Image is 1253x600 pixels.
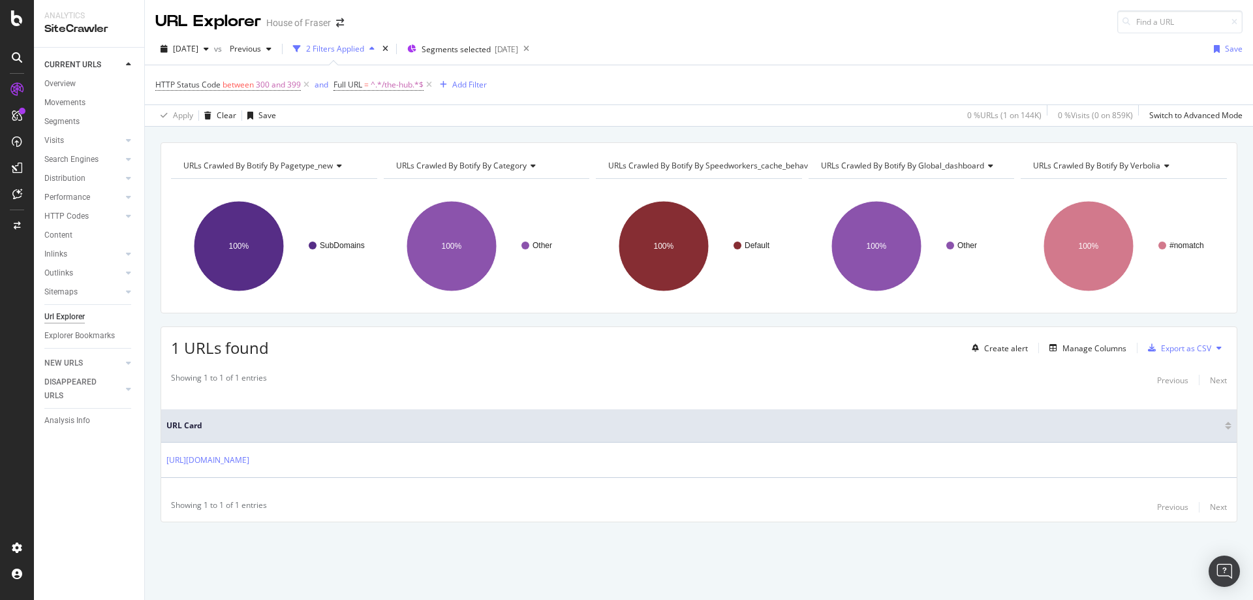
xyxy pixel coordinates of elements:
[818,155,1004,176] h4: URLs Crawled By Botify By global_dashboard
[214,43,224,54] span: vs
[173,43,198,54] span: 2025 Aug. 22nd
[306,43,364,54] div: 2 Filters Applied
[384,189,590,303] svg: A chart.
[224,43,261,54] span: Previous
[821,160,984,171] span: URLs Crawled By Botify By global_dashboard
[1210,501,1227,513] div: Next
[44,172,122,185] a: Distribution
[1143,338,1211,358] button: Export as CSV
[44,10,134,22] div: Analytics
[44,247,122,261] a: Inlinks
[44,191,122,204] a: Performance
[396,160,527,171] span: URLs Crawled By Botify By category
[44,58,101,72] div: CURRENT URLS
[223,79,254,90] span: between
[745,241,770,250] text: Default
[44,285,78,299] div: Sitemaps
[171,189,377,303] svg: A chart.
[44,134,64,148] div: Visits
[44,134,122,148] a: Visits
[495,44,518,55] div: [DATE]
[155,79,221,90] span: HTTP Status Code
[288,39,380,59] button: 2 Filters Applied
[44,247,67,261] div: Inlinks
[44,329,135,343] a: Explorer Bookmarks
[1117,10,1243,33] input: Find a URL
[596,189,802,303] div: A chart.
[44,96,135,110] a: Movements
[166,420,1222,432] span: URL Card
[394,155,578,176] h4: URLs Crawled By Botify By category
[44,285,122,299] a: Sitemaps
[183,160,333,171] span: URLs Crawled By Botify By pagetype_new
[171,337,269,358] span: 1 URLs found
[155,105,193,126] button: Apply
[606,155,841,176] h4: URLs Crawled By Botify By speedworkers_cache_behaviors
[44,375,110,403] div: DISAPPEARED URLS
[1161,343,1211,354] div: Export as CSV
[315,79,328,90] div: and
[44,229,135,242] a: Content
[1209,39,1243,59] button: Save
[984,343,1028,354] div: Create alert
[44,375,122,403] a: DISAPPEARED URLS
[229,242,249,251] text: 100%
[1044,340,1126,356] button: Manage Columns
[1030,155,1215,176] h4: URLs Crawled By Botify By verbolia
[422,44,491,55] span: Segments selected
[171,372,267,388] div: Showing 1 to 1 of 1 entries
[44,191,90,204] div: Performance
[258,110,276,121] div: Save
[44,329,115,343] div: Explorer Bookmarks
[336,18,344,27] div: arrow-right-arrow-left
[44,77,135,91] a: Overview
[371,76,424,94] span: ^.*/the-hub.*$
[967,338,1028,358] button: Create alert
[1157,499,1188,515] button: Previous
[809,189,1015,303] div: A chart.
[654,242,674,251] text: 100%
[1169,241,1204,250] text: #nomatch
[380,42,391,55] div: times
[1079,242,1099,251] text: 100%
[1210,499,1227,515] button: Next
[1225,43,1243,54] div: Save
[1157,375,1188,386] div: Previous
[44,115,80,129] div: Segments
[266,16,331,29] div: House of Fraser
[1144,105,1243,126] button: Switch to Advanced Mode
[435,77,487,93] button: Add Filter
[608,160,822,171] span: URLs Crawled By Botify By speedworkers_cache_behaviors
[452,79,487,90] div: Add Filter
[44,210,122,223] a: HTTP Codes
[44,153,99,166] div: Search Engines
[1157,501,1188,513] div: Previous
[1033,160,1160,171] span: URLs Crawled By Botify By verbolia
[333,79,362,90] span: Full URL
[256,76,301,94] span: 300 and 399
[533,241,552,250] text: Other
[1209,556,1240,587] div: Open Intercom Messenger
[402,39,518,59] button: Segments selected[DATE]
[44,266,73,280] div: Outlinks
[320,241,365,250] text: SubDomains
[242,105,276,126] button: Save
[44,22,134,37] div: SiteCrawler
[44,153,122,166] a: Search Engines
[1210,372,1227,388] button: Next
[171,499,267,515] div: Showing 1 to 1 of 1 entries
[1021,189,1227,303] div: A chart.
[166,454,249,467] a: [URL][DOMAIN_NAME]
[44,356,83,370] div: NEW URLS
[224,39,277,59] button: Previous
[44,414,135,428] a: Analysis Info
[364,79,369,90] span: =
[44,266,122,280] a: Outlinks
[1058,110,1133,121] div: 0 % Visits ( 0 on 859K )
[44,310,85,324] div: Url Explorer
[44,96,85,110] div: Movements
[44,58,122,72] a: CURRENT URLS
[44,356,122,370] a: NEW URLS
[1157,372,1188,388] button: Previous
[967,110,1042,121] div: 0 % URLs ( 1 on 144K )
